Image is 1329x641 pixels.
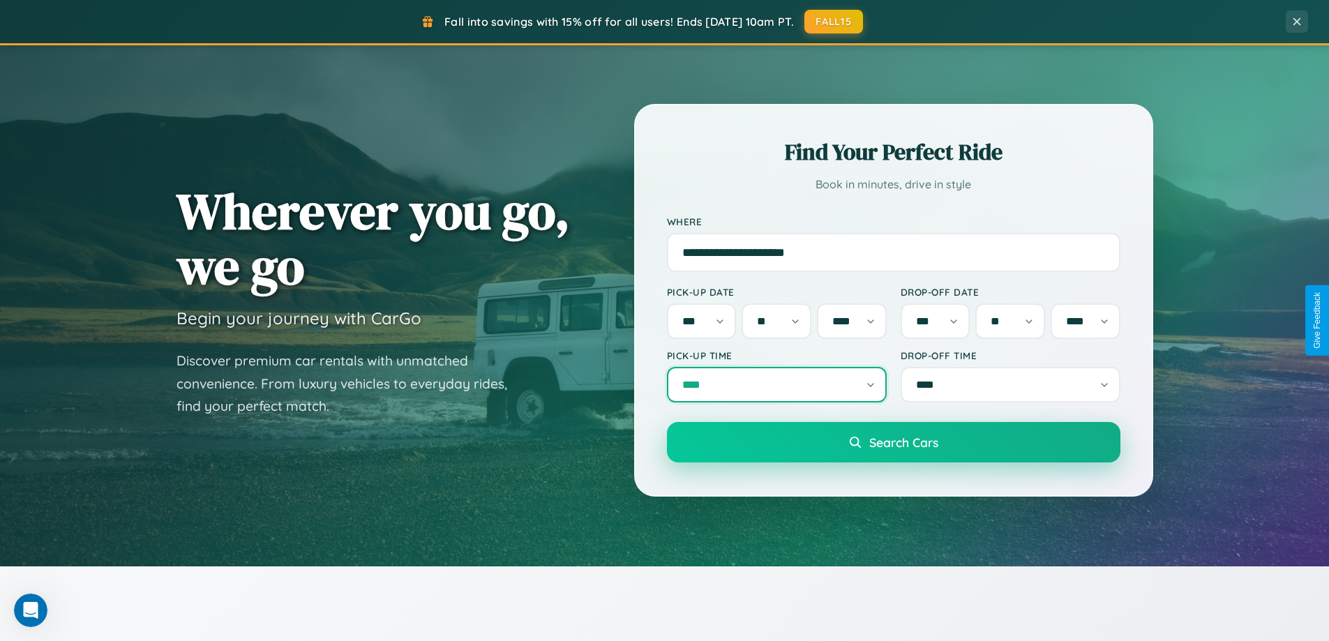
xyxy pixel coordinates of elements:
h1: Wherever you go, we go [177,183,570,294]
h3: Begin your journey with CarGo [177,308,421,329]
div: Give Feedback [1312,292,1322,349]
p: Discover premium car rentals with unmatched convenience. From luxury vehicles to everyday rides, ... [177,349,525,418]
label: Pick-up Date [667,286,887,298]
button: FALL15 [804,10,863,33]
iframe: Intercom live chat [14,594,47,627]
span: Fall into savings with 15% off for all users! Ends [DATE] 10am PT. [444,15,794,29]
button: Search Cars [667,422,1120,462]
label: Where [667,216,1120,227]
p: Book in minutes, drive in style [667,174,1120,195]
span: Search Cars [869,435,938,450]
label: Drop-off Time [901,349,1120,361]
h2: Find Your Perfect Ride [667,137,1120,167]
label: Drop-off Date [901,286,1120,298]
label: Pick-up Time [667,349,887,361]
